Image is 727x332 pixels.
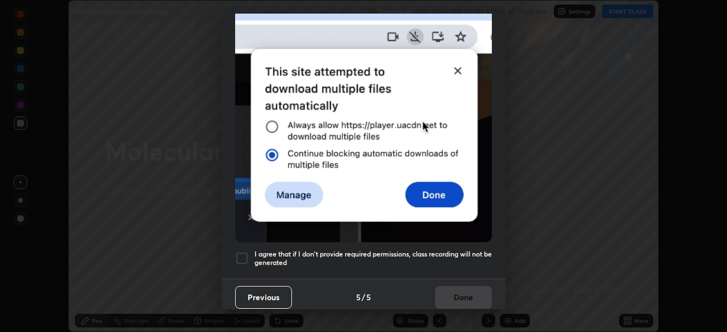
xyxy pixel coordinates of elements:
h4: / [362,291,365,303]
h4: 5 [366,291,371,303]
h5: I agree that if I don't provide required permissions, class recording will not be generated [254,250,492,267]
h4: 5 [356,291,361,303]
button: Previous [235,286,292,309]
